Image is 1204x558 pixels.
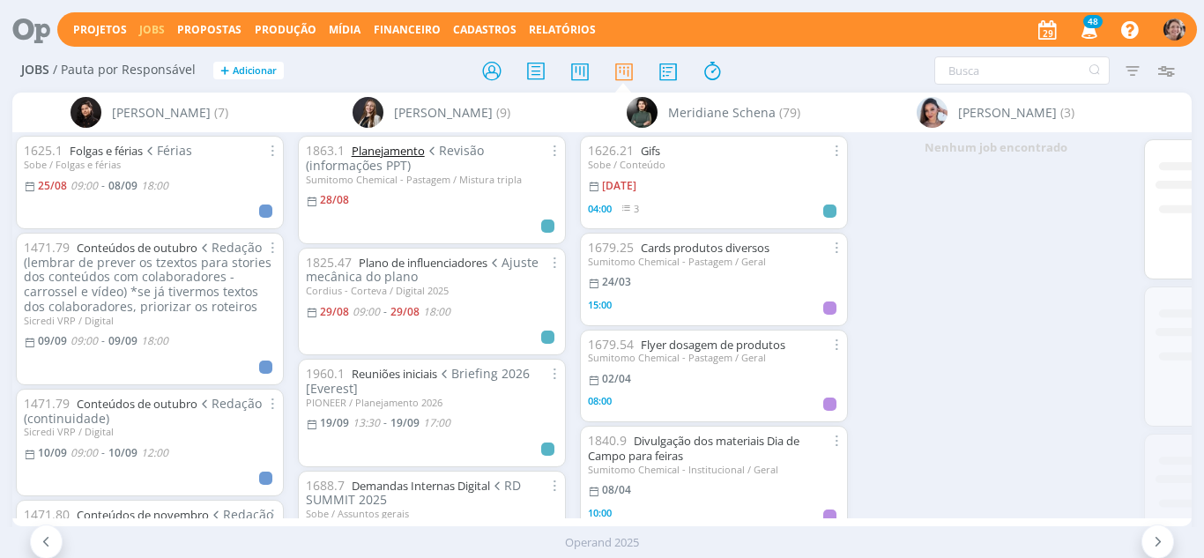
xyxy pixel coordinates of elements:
[24,159,276,170] div: Sobe / Folgas e férias
[353,97,383,128] img: L
[108,445,137,460] : 10/09
[390,415,420,430] : 19/09
[641,337,785,353] a: Flyer dosagem de produtos
[453,22,517,37] span: Cadastros
[588,336,634,353] span: 1679.54
[108,333,137,348] : 09/09
[390,304,420,319] : 29/08
[213,62,284,80] button: +Adicionar
[77,396,197,412] a: Conteúdos de outubro
[588,142,634,159] span: 1626.21
[524,23,601,37] button: Relatórios
[143,142,193,159] span: Férias
[306,142,485,174] span: Revisão (informações PPT)
[588,464,840,475] div: Sumitomo Chemical - Institucional / Geral
[383,418,387,428] : -
[627,97,658,128] img: M
[21,63,49,78] span: Jobs
[634,202,639,215] span: 3
[359,255,487,271] a: Plano de influenciadores
[496,103,510,122] span: (9)
[141,445,168,460] : 12:00
[177,22,242,37] span: Propostas
[306,142,345,159] span: 1863.1
[53,63,196,78] span: / Pauta por Responsável
[958,103,1057,122] span: [PERSON_NAME]
[70,143,143,159] a: Folgas e férias
[134,23,170,37] button: Jobs
[588,352,840,363] div: Sumitomo Chemical - Pastagem / Geral
[383,307,387,317] : -
[602,178,636,193] : [DATE]
[101,448,105,458] : -
[71,445,98,460] : 09:00
[68,23,132,37] button: Projetos
[306,254,539,286] span: Ajuste mecânica do plano
[588,159,840,170] div: Sobe / Conteúdo
[24,426,276,437] div: Sicredi VRP / Digital
[588,202,612,215] span: 04:00
[934,56,1110,85] input: Busca
[588,506,612,519] span: 10:00
[641,143,660,159] a: Gifs
[1163,14,1186,45] button: A
[306,477,345,494] span: 1688.7
[374,22,441,37] a: Financeiro
[917,97,948,128] img: N
[38,333,67,348] : 09/09
[77,507,209,523] a: Conteúdos de novembro
[588,239,634,256] span: 1679.25
[306,365,531,397] span: Briefing 2026 [Everest]
[141,178,168,193] : 18:00
[320,415,349,430] : 19/09
[423,304,450,319] : 18:00
[71,97,101,128] img: L
[306,477,522,509] span: RD SUMMIT 2025
[220,62,229,80] span: +
[353,304,380,319] : 09:00
[353,415,380,430] : 13:30
[1070,14,1106,46] button: 48
[306,365,345,382] span: 1960.1
[588,256,840,267] div: Sumitomo Chemical - Pastagem / Geral
[320,304,349,319] : 29/08
[38,178,67,193] : 25/08
[24,142,63,159] span: 1625.1
[448,23,522,37] button: Cadastros
[77,240,197,256] a: Conteúdos de outubro
[352,143,425,159] a: Planejamento
[352,478,490,494] a: Demandas Internas Digital
[73,22,127,37] a: Projetos
[329,22,360,37] a: Mídia
[108,178,137,193] : 08/09
[112,103,211,122] span: [PERSON_NAME]
[1060,103,1074,122] span: (3)
[779,103,800,122] span: (79)
[352,366,437,382] a: Reuniões iniciais
[394,103,493,122] span: [PERSON_NAME]
[423,415,450,430] : 17:00
[24,239,70,256] span: 1471.79
[588,432,627,449] span: 1840.9
[323,23,366,37] button: Mídia
[588,433,799,464] a: Divulgação dos materiais Dia de Campo para feiras
[855,132,1137,164] div: Nenhum job encontrado
[24,315,276,326] div: Sicredi VRP / Digital
[306,285,558,296] div: Cordius - Corteva / Digital 2025
[249,23,322,37] button: Produção
[255,22,316,37] a: Produção
[24,506,70,523] span: 1471.80
[602,371,631,386] : 02/04
[233,65,277,77] span: Adicionar
[141,333,168,348] : 18:00
[1163,19,1185,41] img: A
[101,181,105,191] : -
[306,254,352,271] span: 1825.47
[71,178,98,193] : 09:00
[368,23,446,37] button: Financeiro
[1083,15,1103,28] span: 48
[668,103,776,122] span: Meridiane Schena
[101,336,105,346] : -
[214,103,228,122] span: (7)
[602,482,631,497] : 08/04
